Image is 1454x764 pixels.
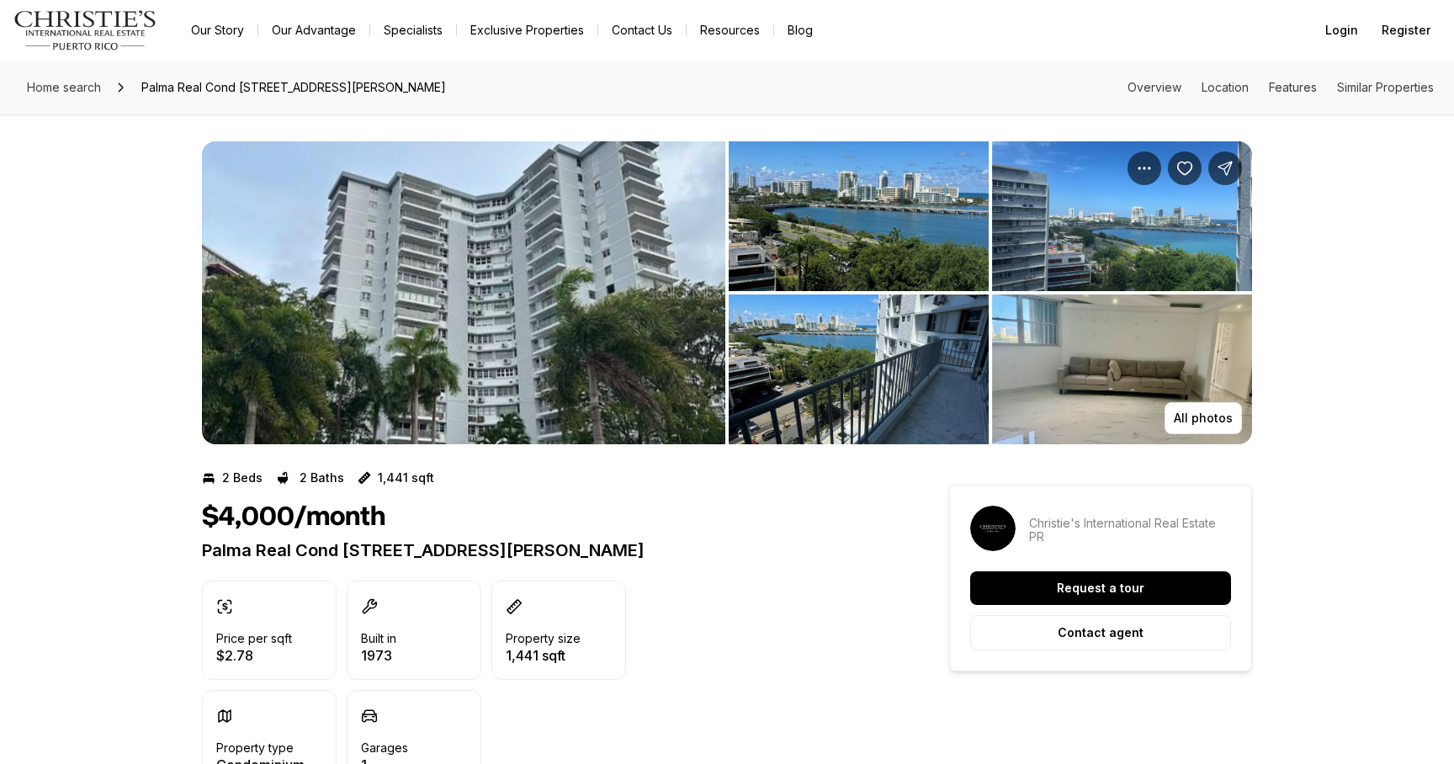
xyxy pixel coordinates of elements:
[729,141,989,291] button: View image gallery
[1372,13,1441,47] button: Register
[27,80,101,94] span: Home search
[178,19,257,42] a: Our Story
[370,19,456,42] a: Specialists
[1029,517,1231,544] p: Christie's International Real Estate PR
[1128,151,1161,185] button: Property options
[20,74,108,101] a: Home search
[222,471,263,485] p: 2 Beds
[774,19,826,42] a: Blog
[361,741,408,755] p: Garages
[361,632,396,645] p: Built in
[598,19,686,42] button: Contact Us
[970,615,1231,650] button: Contact agent
[1382,24,1430,37] span: Register
[970,571,1231,605] button: Request a tour
[300,471,344,485] p: 2 Baths
[202,141,725,444] button: View image gallery
[1128,81,1434,94] nav: Page section menu
[457,19,597,42] a: Exclusive Properties
[202,501,385,533] h1: $4,000/month
[1202,80,1249,94] a: Skip to: Location
[1168,151,1202,185] button: Save Property: Palma Real Cond 2 MADRID ST #8F
[1058,626,1144,639] p: Contact agent
[361,649,396,662] p: 1973
[1269,80,1317,94] a: Skip to: Features
[216,632,292,645] p: Price per sqft
[1315,13,1368,47] button: Login
[729,294,989,444] button: View image gallery
[378,471,434,485] p: 1,441 sqft
[202,540,889,560] p: Palma Real Cond [STREET_ADDRESS][PERSON_NAME]
[1165,402,1242,434] button: All photos
[506,649,581,662] p: 1,441 sqft
[135,74,453,101] span: Palma Real Cond [STREET_ADDRESS][PERSON_NAME]
[216,649,292,662] p: $2.78
[1128,80,1181,94] a: Skip to: Overview
[1208,151,1242,185] button: Share Property: Palma Real Cond 2 MADRID ST #8F
[1057,581,1144,595] p: Request a tour
[202,141,725,444] li: 1 of 4
[1337,80,1434,94] a: Skip to: Similar Properties
[687,19,773,42] a: Resources
[13,10,157,50] img: logo
[729,141,1252,444] li: 2 of 4
[216,741,294,755] p: Property type
[992,141,1252,291] button: View image gallery
[202,141,1252,444] div: Listing Photos
[992,294,1252,444] button: View image gallery
[1174,411,1233,425] p: All photos
[506,632,581,645] p: Property size
[258,19,369,42] a: Our Advantage
[1325,24,1358,37] span: Login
